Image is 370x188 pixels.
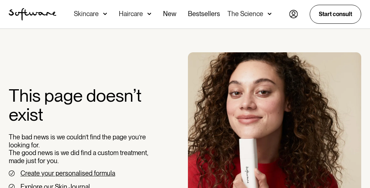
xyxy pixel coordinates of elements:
a: home [9,8,56,20]
div: Skincare [74,10,99,18]
img: Software Logo [9,8,56,20]
img: arrow down [268,10,272,18]
a: Start consult [310,5,361,23]
a: Create your personalised formula [20,169,115,177]
div: The Science [227,10,263,18]
div: Haircare [119,10,143,18]
h2: This page doesn’t exist [9,86,152,125]
img: arrow down [147,10,151,18]
img: arrow down [103,10,107,18]
p: The bad news is we couldn’t find the page you’re looking for. The good news is we did find a cust... [9,133,152,165]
